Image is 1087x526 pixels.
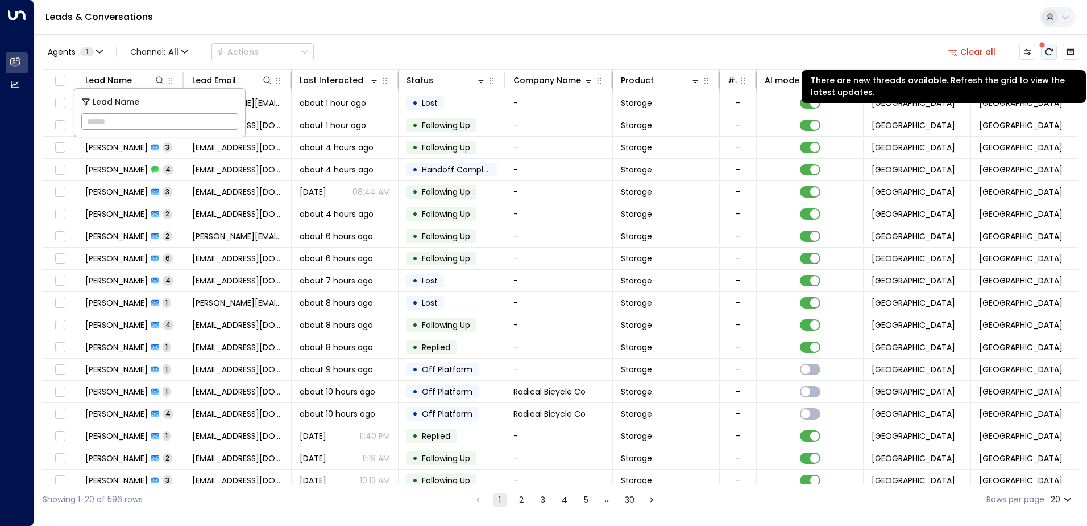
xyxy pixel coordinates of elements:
[645,493,658,507] button: Go to next page
[412,249,418,268] div: •
[163,364,171,374] span: 1
[621,73,654,87] div: Product
[422,208,470,220] span: Following Up
[621,408,652,420] span: Storage
[192,475,283,486] span: fidavies91@hotmail.com
[872,142,955,153] span: United Kingdom
[359,430,390,442] p: 11:40 PM
[192,408,283,420] span: info@radicalbicycleco.com
[872,319,955,331] span: United Kingdom
[163,165,173,174] span: 4
[1019,44,1035,60] button: Customize
[192,186,283,198] span: vikram_nagi@outlook.com
[53,229,67,244] span: Toggle select row
[412,93,418,113] div: •
[217,47,259,57] div: Actions
[422,275,438,286] span: Lost
[736,231,740,242] div: -
[43,44,107,60] button: Agents1
[623,493,637,507] button: Go to page 30
[422,386,472,397] span: Off Platform
[53,163,67,177] span: Toggle select row
[872,186,955,198] span: United Kingdom
[1051,491,1074,508] div: 20
[872,275,955,286] span: United Kingdom
[505,425,612,447] td: -
[621,253,652,264] span: Storage
[163,320,173,330] span: 4
[85,453,148,464] span: Kerry Smith
[80,47,94,56] span: 1
[505,270,612,291] td: -
[736,453,740,464] div: -
[736,430,740,442] div: -
[515,493,528,507] button: Go to page 2
[300,120,366,131] span: about 1 hour ago
[621,386,652,397] span: Storage
[736,386,740,397] div: -
[1063,44,1078,60] button: Archived Leads
[211,43,314,60] div: Button group with a nested menu
[85,475,148,486] span: Ophelia Sharrad
[979,231,1063,242] span: Shropshire
[300,319,373,331] span: about 8 hours ago
[872,231,955,242] span: United Kingdom
[621,208,652,220] span: Storage
[412,338,418,357] div: •
[505,181,612,203] td: -
[192,164,283,175] span: vikram_nagi@outlook.com
[192,73,272,87] div: Lead Email
[621,186,652,198] span: Storage
[979,342,1063,353] span: Shropshire
[979,253,1063,264] span: Shropshire
[621,164,652,175] span: Storage
[126,44,193,60] span: Channel:
[412,138,418,157] div: •
[944,44,1001,60] button: Clear all
[872,430,955,442] span: United Kingdom
[986,494,1046,506] label: Rows per page:
[412,382,418,401] div: •
[872,253,955,264] span: United Kingdom
[736,408,740,420] div: -
[300,342,373,353] span: about 8 hours ago
[300,73,380,87] div: Last Interacted
[505,159,612,180] td: -
[300,186,326,198] span: Oct 04, 2025
[621,319,652,331] span: Storage
[422,319,470,331] span: Following Up
[422,97,438,109] span: Lost
[192,208,283,220] span: akkuazharthottathil@gmail.com
[979,319,1063,331] span: Shropshire
[872,120,955,131] span: United Kingdom
[422,475,470,486] span: Following Up
[43,494,143,506] div: Showing 1-20 of 596 rows
[736,475,740,486] div: -
[1041,44,1057,60] span: There are new threads available. Refresh the grid to view the latest updates.
[300,408,375,420] span: about 10 hours ago
[163,409,173,418] span: 4
[979,408,1063,420] span: Shropshire
[163,342,171,352] span: 1
[163,475,172,485] span: 3
[192,142,283,153] span: john888@icloud.com
[163,276,173,285] span: 4
[85,208,148,220] span: Muhammed Thottathil
[412,404,418,424] div: •
[300,386,375,397] span: about 10 hours ago
[163,298,171,307] span: 1
[85,142,148,153] span: John Adams
[736,342,740,353] div: -
[163,453,172,463] span: 2
[85,253,148,264] span: David Morgan
[621,142,652,153] span: Storage
[93,96,139,109] span: Lead Name
[979,142,1063,153] span: Shropshire
[422,231,470,242] span: Following Up
[601,493,615,507] div: …
[736,142,740,153] div: -
[513,386,586,397] span: Radical Bicycle Co
[85,73,132,87] div: Lead Name
[412,315,418,335] div: •
[412,360,418,379] div: •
